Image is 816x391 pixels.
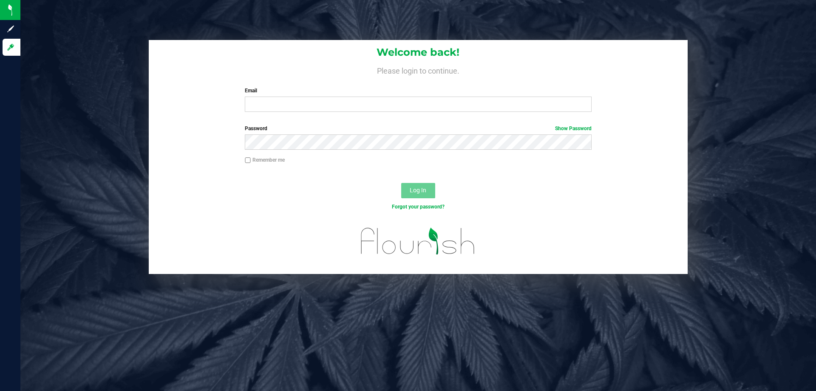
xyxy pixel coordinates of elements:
[351,220,485,263] img: flourish_logo.svg
[149,47,688,58] h1: Welcome back!
[149,65,688,75] h4: Please login to continue.
[245,157,251,163] input: Remember me
[245,87,591,94] label: Email
[6,43,15,51] inline-svg: Log in
[392,204,445,210] a: Forgot your password?
[401,183,435,198] button: Log In
[555,126,592,131] a: Show Password
[245,156,285,164] label: Remember me
[245,126,267,131] span: Password
[6,25,15,33] inline-svg: Sign up
[410,187,426,194] span: Log In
